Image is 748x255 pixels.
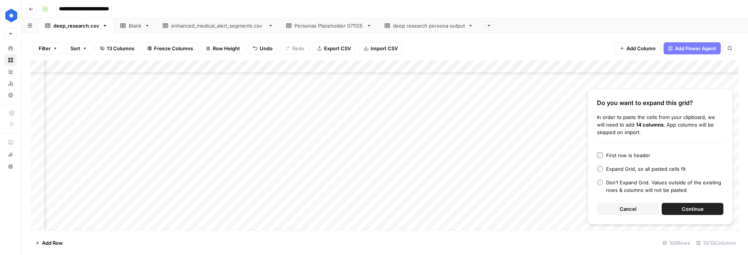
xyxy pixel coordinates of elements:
[5,89,17,101] a: Settings
[39,18,114,33] a: deep_research.csv
[280,42,309,54] button: Redo
[606,179,723,194] div: Don’t Expand Grid. Values outside of the existing rows & columns will not be pasted
[70,45,80,52] span: Sort
[626,45,656,52] span: Add Column
[675,45,716,52] span: Add Power Agent
[260,45,273,52] span: Undo
[597,166,603,172] input: Expand Grid, so all pasted cells fit
[371,45,398,52] span: Import CSV
[31,237,67,249] button: Add Row
[5,42,17,54] a: Home
[597,152,603,158] input: First row is header
[39,45,51,52] span: Filter
[324,45,351,52] span: Export CSV
[201,42,245,54] button: Row Height
[53,22,99,29] div: deep_research.csv
[5,9,18,22] img: ConsumerAffairs Logo
[42,239,63,247] span: Add Row
[597,203,659,215] button: Cancel
[34,42,62,54] button: Filter
[606,151,650,159] div: First row is header
[662,203,723,215] button: Continue
[295,22,363,29] div: Personas Placeholder 071125
[597,179,603,185] input: Don’t Expand Grid. Values outside of the existing rows & columns will not be pasted
[280,18,378,33] a: Personas Placeholder 071125
[129,22,142,29] div: Blank
[5,6,17,25] button: Workspace: ConsumerAffairs
[5,149,16,160] div: What's new?
[156,18,280,33] a: enhanced_medical_alert_segments.csv
[154,45,193,52] span: Freeze Columns
[5,161,17,173] button: Help + Support
[664,42,721,54] button: Add Power Agent
[636,122,664,128] b: 14 columns
[213,45,240,52] span: Row Height
[393,22,465,29] div: deep research persona output
[359,42,403,54] button: Import CSV
[682,205,704,213] span: Continue
[378,18,480,33] a: deep research persona output
[659,237,693,249] div: 108 Rows
[5,66,17,78] a: Your Data
[693,237,739,249] div: 13/13 Columns
[248,42,277,54] button: Undo
[5,77,17,90] a: Usage
[597,98,723,107] div: Do you want to expand this grid?
[107,45,134,52] span: 13 Columns
[171,22,265,29] div: enhanced_medical_alert_segments.csv
[606,165,686,173] div: Expand Grid, so all pasted cells fit
[597,113,723,136] div: In order to paste the cells from your clipboard, we will need to add . App columns will be skippe...
[114,18,156,33] a: Blank
[620,205,636,213] span: Cancel
[292,45,304,52] span: Redo
[312,42,356,54] button: Export CSV
[5,54,17,66] a: Browse
[142,42,198,54] button: Freeze Columns
[65,42,92,54] button: Sort
[615,42,661,54] button: Add Column
[95,42,139,54] button: 13 Columns
[5,136,17,148] a: AirOps Academy
[5,148,17,161] button: What's new?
